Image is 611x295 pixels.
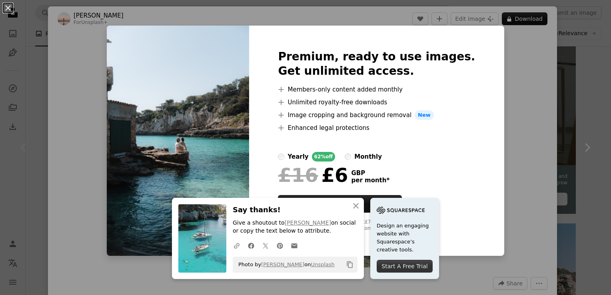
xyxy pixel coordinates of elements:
[258,237,273,253] a: Share on Twitter
[351,177,389,184] span: per month *
[377,260,433,273] div: Start A Free Trial
[285,219,331,226] a: [PERSON_NAME]
[234,258,335,271] span: Photo by on
[343,258,357,271] button: Copy to clipboard
[278,50,475,78] h2: Premium, ready to use images. Get unlimited access.
[278,123,475,133] li: Enhanced legal protections
[354,152,382,161] div: monthly
[377,222,433,254] span: Design an engaging website with Squarespace’s creative tools.
[312,152,335,161] div: 62% off
[278,110,475,120] li: Image cropping and background removal
[278,98,475,107] li: Unlimited royalty-free downloads
[233,204,357,216] h3: Say thanks!
[345,153,351,160] input: monthly
[415,110,434,120] span: New
[351,169,389,177] span: GBP
[287,237,302,253] a: Share over email
[261,261,304,267] a: [PERSON_NAME]
[278,195,402,213] button: GetUnsplash+
[107,26,249,256] img: premium_photo-1687454915513-4fe0139da106
[377,204,425,216] img: file-1705255347840-230a6ab5bca9image
[311,261,334,267] a: Unsplash
[233,219,357,235] p: Give a shoutout to on social or copy the text below to attribute.
[288,152,308,161] div: yearly
[278,165,348,185] div: £6
[278,85,475,94] li: Members-only content added monthly
[244,237,258,253] a: Share on Facebook
[278,153,284,160] input: yearly62%off
[273,237,287,253] a: Share on Pinterest
[370,198,439,279] a: Design an engaging website with Squarespace’s creative tools.Start A Free Trial
[278,165,318,185] span: £16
